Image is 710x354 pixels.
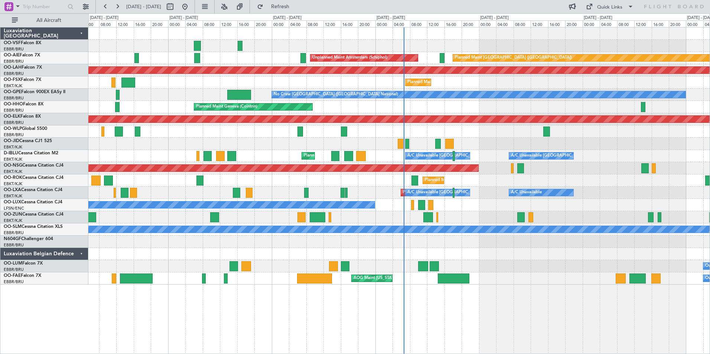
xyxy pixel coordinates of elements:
[254,20,271,27] div: 20:00
[4,163,22,168] span: OO-NSG
[583,20,600,27] div: 00:00
[4,242,24,248] a: EBBR/BRU
[393,20,410,27] div: 04:00
[4,261,22,266] span: OO-LUM
[358,20,375,27] div: 20:00
[4,230,24,236] a: EBBR/BRU
[19,18,78,23] span: All Aircraft
[4,65,22,70] span: OO-LAH
[4,273,41,278] a: OO-FAEFalcon 7X
[265,4,296,9] span: Refresh
[4,71,24,76] a: EBBR/BRU
[272,20,289,27] div: 00:00
[8,14,81,26] button: All Aircraft
[4,261,43,266] a: OO-LUMFalcon 7X
[126,3,161,10] span: [DATE] - [DATE]
[4,114,20,119] span: OO-ELK
[634,20,651,27] div: 12:00
[462,20,479,27] div: 20:00
[4,224,63,229] a: OO-SLMCessna Citation XLS
[511,150,629,161] div: A/C Unavailable [GEOGRAPHIC_DATA]-[GEOGRAPHIC_DATA]
[4,90,65,94] a: OO-GPEFalcon 900EX EASy II
[4,53,20,58] span: OO-AIE
[274,89,398,100] div: No Crew [GEOGRAPHIC_DATA] ([GEOGRAPHIC_DATA] National)
[289,20,306,27] div: 04:00
[323,20,341,27] div: 12:00
[169,15,198,21] div: [DATE] - [DATE]
[4,120,24,125] a: EBBR/BRU
[4,237,53,241] a: N604GFChallenger 604
[407,150,545,161] div: A/C Unavailable [GEOGRAPHIC_DATA] ([GEOGRAPHIC_DATA] National)
[4,212,22,217] span: OO-ZUN
[4,127,22,131] span: OO-WLP
[4,41,41,45] a: OO-VSFFalcon 8X
[669,20,686,27] div: 20:00
[354,273,443,284] div: AOG Maint [US_STATE] ([GEOGRAPHIC_DATA])
[220,20,237,27] div: 12:00
[4,151,58,155] a: D-IBLUCessna Citation M2
[4,267,24,272] a: EBBR/BRU
[4,78,41,82] a: OO-FSXFalcon 7X
[134,20,151,27] div: 16:00
[407,77,494,88] div: Planned Maint Kortrijk-[GEOGRAPHIC_DATA]
[4,188,21,192] span: OO-LXA
[686,20,703,27] div: 00:00
[4,157,22,162] a: EBKT/KJK
[4,83,22,89] a: EBKT/KJK
[617,20,634,27] div: 08:00
[82,20,99,27] div: 04:00
[116,20,133,27] div: 12:00
[237,20,254,27] div: 16:00
[403,187,489,198] div: Planned Maint Kortrijk-[GEOGRAPHIC_DATA]
[4,78,21,82] span: OO-FSX
[90,15,118,21] div: [DATE] - [DATE]
[4,206,24,211] a: LFSN/ENC
[4,169,22,174] a: EBKT/KJK
[4,181,22,187] a: EBKT/KJK
[4,176,22,180] span: OO-ROK
[196,101,257,112] div: Planned Maint Geneva (Cointrin)
[99,20,116,27] div: 08:00
[4,139,19,143] span: OO-JID
[203,20,220,27] div: 08:00
[151,20,168,27] div: 20:00
[597,4,622,11] div: Quick Links
[4,218,22,223] a: EBKT/KJK
[4,237,21,241] span: N604GF
[23,1,65,12] input: Trip Number
[584,15,612,21] div: [DATE] - [DATE]
[4,224,22,229] span: OO-SLM
[652,20,669,27] div: 16:00
[4,200,62,204] a: OO-LUXCessna Citation CJ4
[4,127,47,131] a: OO-WLPGlobal 5500
[4,53,40,58] a: OO-AIEFalcon 7X
[427,20,444,27] div: 12:00
[4,188,62,192] a: OO-LXACessna Citation CJ4
[341,20,358,27] div: 16:00
[4,176,63,180] a: OO-ROKCessna Citation CJ4
[4,102,23,106] span: OO-HHO
[582,1,637,13] button: Quick Links
[4,90,21,94] span: OO-GPE
[444,20,462,27] div: 16:00
[4,193,22,199] a: EBKT/KJK
[4,212,63,217] a: OO-ZUNCessna Citation CJ4
[312,52,387,63] div: Unplanned Maint Amsterdam (Schiphol)
[600,20,617,27] div: 04:00
[4,46,24,52] a: EBBR/BRU
[254,1,298,13] button: Refresh
[4,108,24,113] a: EBBR/BRU
[410,20,427,27] div: 08:00
[511,187,542,198] div: A/C Unavailable
[4,200,21,204] span: OO-LUX
[273,15,302,21] div: [DATE] - [DATE]
[168,20,185,27] div: 00:00
[375,20,393,27] div: 00:00
[514,20,531,27] div: 08:00
[4,102,43,106] a: OO-HHOFalcon 8X
[407,187,545,198] div: A/C Unavailable [GEOGRAPHIC_DATA] ([GEOGRAPHIC_DATA] National)
[4,139,52,143] a: OO-JIDCessna CJ1 525
[4,95,24,101] a: EBBR/BRU
[4,65,42,70] a: OO-LAHFalcon 7X
[4,59,24,64] a: EBBR/BRU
